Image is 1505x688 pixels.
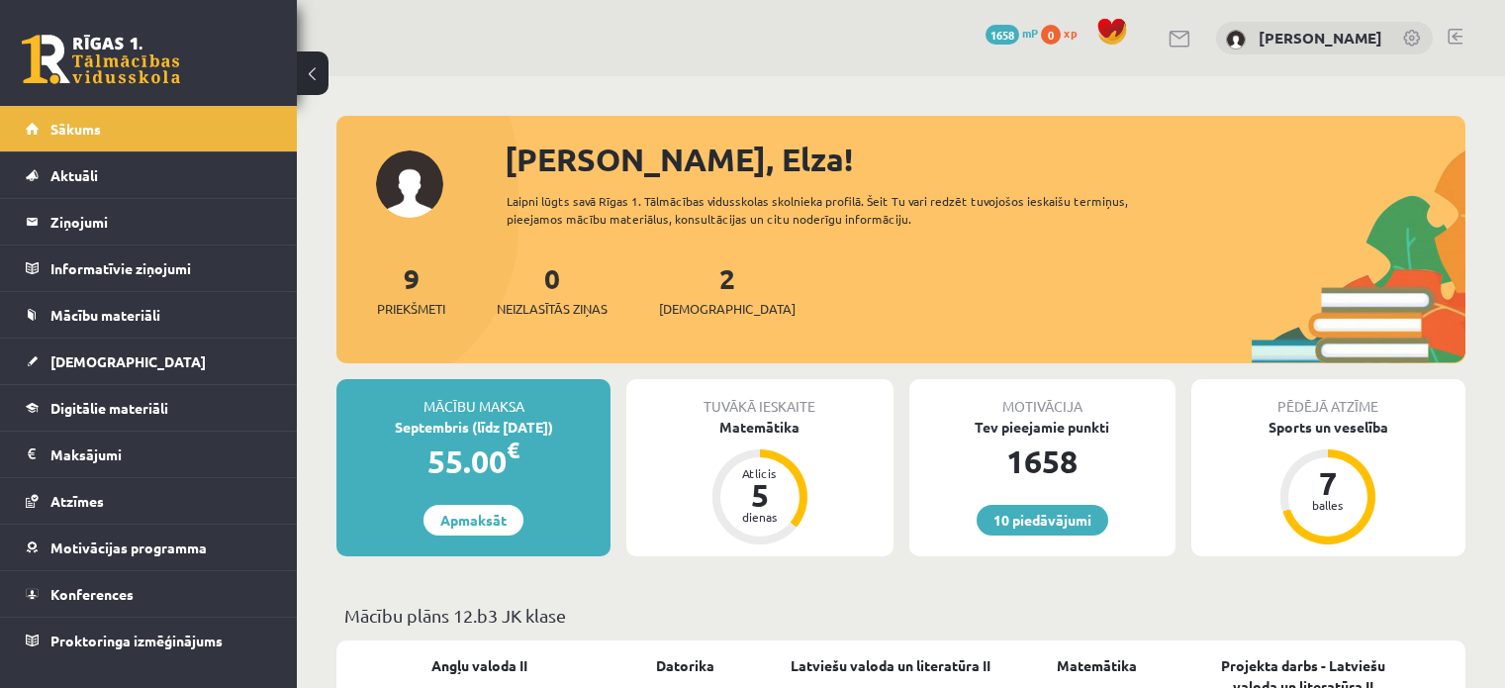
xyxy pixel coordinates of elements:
a: Matemātika Atlicis 5 dienas [626,417,893,547]
div: Sports un veselība [1191,417,1465,438]
span: Digitālie materiāli [50,399,168,417]
span: [DEMOGRAPHIC_DATA] [50,352,206,370]
span: Proktoringa izmēģinājums [50,632,223,649]
a: Latviešu valoda un literatūra II [791,655,990,676]
div: 5 [730,479,790,511]
span: mP [1022,25,1038,41]
div: Pēdējā atzīme [1191,379,1465,417]
a: 0Neizlasītās ziņas [497,260,608,319]
span: Priekšmeti [377,299,445,319]
span: Neizlasītās ziņas [497,299,608,319]
a: Sports un veselība 7 balles [1191,417,1465,547]
legend: Informatīvie ziņojumi [50,246,272,291]
a: [DEMOGRAPHIC_DATA] [26,339,272,384]
span: Mācību materiāli [50,306,160,324]
div: 55.00 [336,438,611,485]
a: Informatīvie ziņojumi [26,246,272,291]
div: Tuvākā ieskaite [626,379,893,417]
a: Digitālie materiāli [26,385,272,431]
a: Apmaksāt [423,505,523,536]
div: [PERSON_NAME], Elza! [505,136,1465,183]
a: 1658 mP [986,25,1038,41]
div: balles [1298,499,1358,511]
legend: Maksājumi [50,432,272,477]
span: Aktuāli [50,166,98,184]
span: Konferences [50,585,134,603]
a: Sākums [26,106,272,151]
a: Aktuāli [26,152,272,198]
div: Tev pieejamie punkti [909,417,1176,438]
div: Atlicis [730,467,790,479]
a: Rīgas 1. Tālmācības vidusskola [22,35,180,84]
a: Matemātika [1057,655,1137,676]
div: Septembris (līdz [DATE]) [336,417,611,438]
a: [PERSON_NAME] [1259,28,1382,48]
div: Matemātika [626,417,893,438]
div: 1658 [909,438,1176,485]
a: Angļu valoda II [431,655,527,676]
div: dienas [730,511,790,523]
a: Datorika [656,655,714,676]
span: [DEMOGRAPHIC_DATA] [659,299,796,319]
div: Mācību maksa [336,379,611,417]
a: 10 piedāvājumi [977,505,1108,536]
span: Sākums [50,120,101,138]
span: xp [1064,25,1077,41]
div: Laipni lūgts savā Rīgas 1. Tālmācības vidusskolas skolnieka profilā. Šeit Tu vari redzēt tuvojošo... [507,192,1184,228]
a: 9Priekšmeti [377,260,445,319]
a: Proktoringa izmēģinājums [26,618,272,663]
span: 1658 [986,25,1019,45]
a: 0 xp [1041,25,1086,41]
a: Konferences [26,571,272,617]
a: 2[DEMOGRAPHIC_DATA] [659,260,796,319]
a: Mācību materiāli [26,292,272,338]
a: Atzīmes [26,478,272,524]
img: Elza Veinberga [1226,30,1246,49]
a: Motivācijas programma [26,525,272,570]
span: Atzīmes [50,492,104,510]
span: € [507,436,519,464]
legend: Ziņojumi [50,199,272,245]
div: Motivācija [909,379,1176,417]
span: 0 [1041,25,1061,45]
div: 7 [1298,467,1358,499]
p: Mācību plāns 12.b3 JK klase [344,602,1458,629]
a: Ziņojumi [26,199,272,245]
span: Motivācijas programma [50,539,207,556]
a: Maksājumi [26,432,272,477]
